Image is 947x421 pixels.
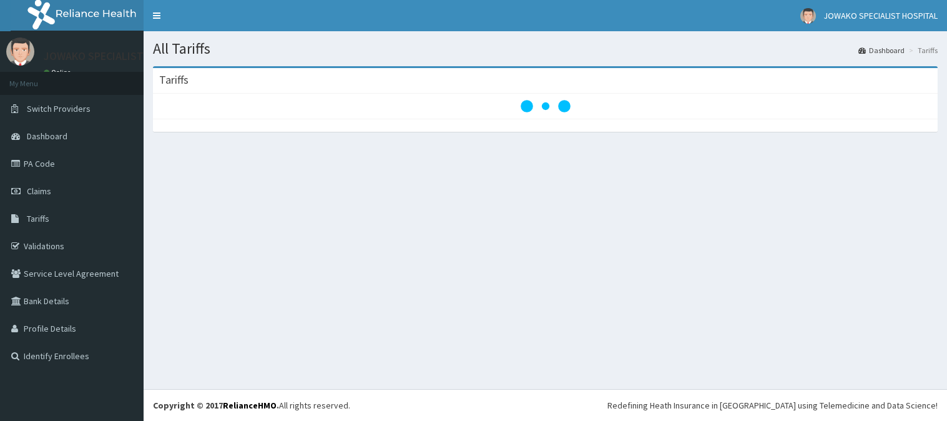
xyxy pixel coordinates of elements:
[144,389,947,421] footer: All rights reserved.
[858,45,905,56] a: Dashboard
[153,400,279,411] strong: Copyright © 2017 .
[27,213,49,224] span: Tariffs
[153,41,938,57] h1: All Tariffs
[27,103,91,114] span: Switch Providers
[27,131,67,142] span: Dashboard
[159,74,189,86] h3: Tariffs
[800,8,816,24] img: User Image
[44,51,195,62] p: JOWAKO SPECIALIST HOSPITAL
[27,186,51,197] span: Claims
[906,45,938,56] li: Tariffs
[44,68,74,77] a: Online
[6,37,34,66] img: User Image
[521,81,571,131] svg: audio-loading
[823,10,938,21] span: JOWAKO SPECIALIST HOSPITAL
[607,399,938,412] div: Redefining Heath Insurance in [GEOGRAPHIC_DATA] using Telemedicine and Data Science!
[223,400,277,411] a: RelianceHMO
